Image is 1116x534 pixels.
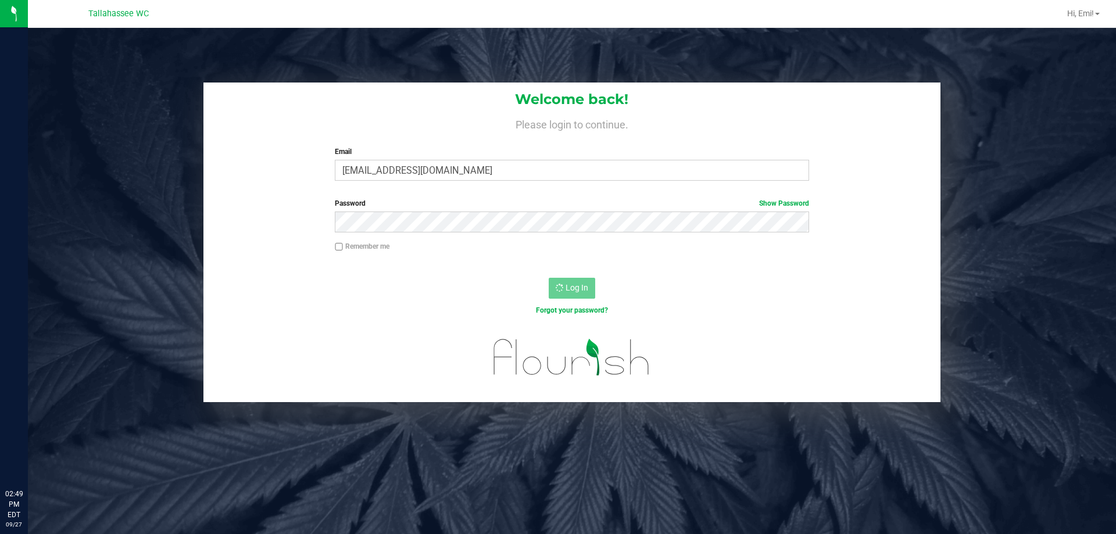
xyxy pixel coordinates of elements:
[549,278,595,299] button: Log In
[88,9,149,19] span: Tallahassee WC
[5,489,23,520] p: 02:49 PM EDT
[759,199,809,207] a: Show Password
[203,116,940,130] h4: Please login to continue.
[335,243,343,251] input: Remember me
[566,283,588,292] span: Log In
[536,306,608,314] a: Forgot your password?
[335,146,809,157] label: Email
[203,92,940,107] h1: Welcome back!
[480,328,664,387] img: flourish_logo.svg
[5,520,23,529] p: 09/27
[335,199,366,207] span: Password
[335,241,389,252] label: Remember me
[1067,9,1094,18] span: Hi, Emi!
